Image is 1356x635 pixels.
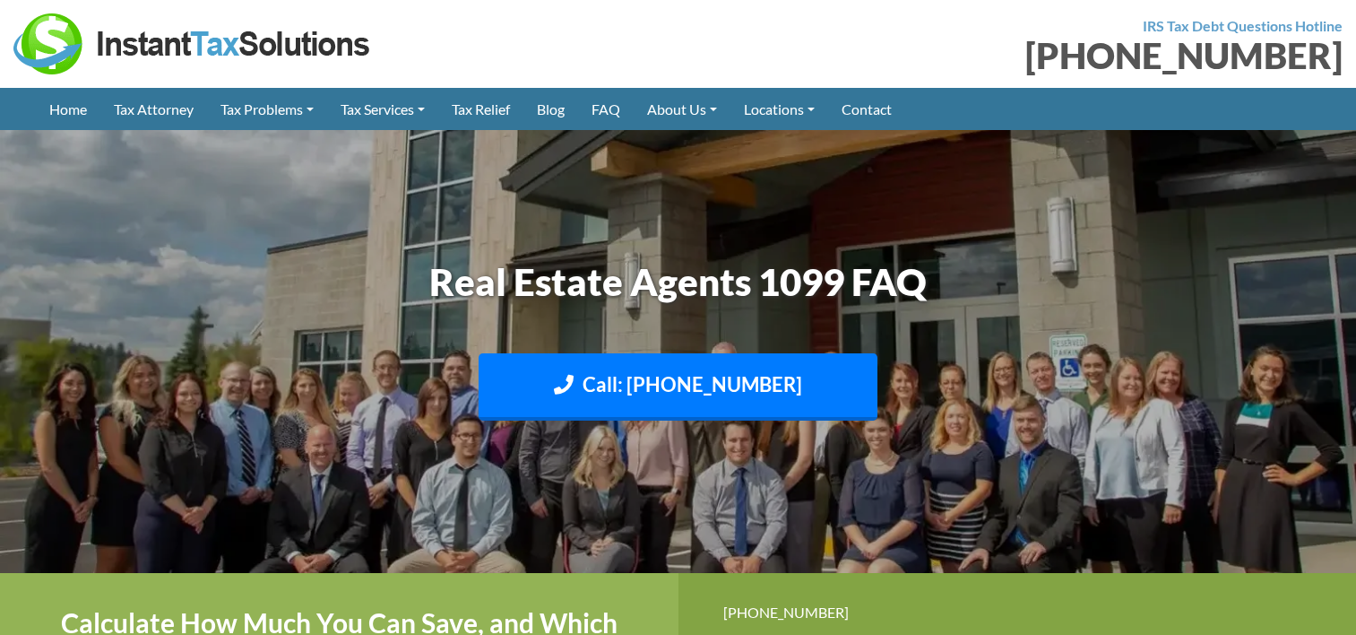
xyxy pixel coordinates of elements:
[730,88,828,130] a: Locations
[828,88,905,130] a: Contact
[13,33,372,50] a: Instant Tax Solutions Logo
[1143,17,1343,34] strong: IRS Tax Debt Questions Hotline
[100,88,207,130] a: Tax Attorney
[327,88,438,130] a: Tax Services
[13,13,372,74] img: Instant Tax Solutions Logo
[479,353,877,421] a: Call: [PHONE_NUMBER]
[207,88,327,130] a: Tax Problems
[578,88,634,130] a: FAQ
[723,600,1312,624] div: [PHONE_NUMBER]
[36,88,100,130] a: Home
[634,88,730,130] a: About Us
[438,88,523,130] a: Tax Relief
[523,88,578,130] a: Blog
[181,256,1176,309] h1: Real Estate Agents 1099 FAQ
[692,38,1343,74] div: [PHONE_NUMBER]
